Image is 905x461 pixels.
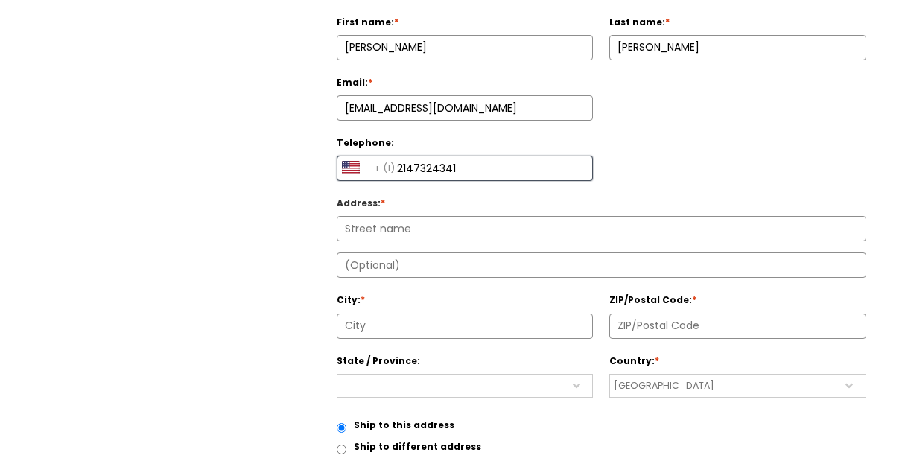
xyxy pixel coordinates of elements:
span: Address [337,197,378,209]
input: Last name [610,36,866,60]
input: ZIP/Postal Code [610,314,866,338]
input: First name [337,36,593,60]
label: Country: [609,350,866,368]
label: Last name: [609,11,866,29]
input: City [337,314,593,338]
label: Ship to this address [354,420,454,442]
label: City: [337,289,594,307]
label: : [337,192,866,210]
input: Apartment, suite, etc. (optional) [337,253,866,277]
label: Email: [337,71,594,89]
label: ZIP/Postal Code: [609,289,866,307]
label: First name: [337,11,594,29]
label: State / Province: [337,350,594,368]
label: Telephone: [337,132,594,150]
input: Street name [337,217,866,241]
input: Telephone [337,156,593,180]
input: Email [337,96,593,120]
